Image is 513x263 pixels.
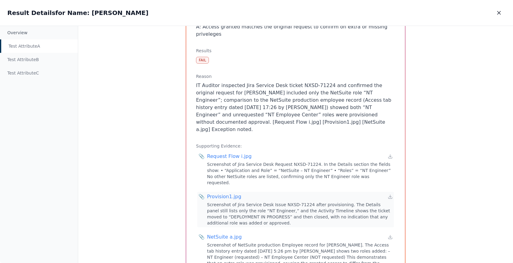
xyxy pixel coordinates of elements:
div: Fail [196,57,209,64]
a: Download file [388,154,393,159]
a: Download file [388,235,393,239]
div: Screenshot of Jira Service Desk Request NXSD-71224. In the Details section the fields show: • “Ap... [207,161,393,186]
span: 📎 [198,233,205,241]
p: A: Access granted matches the original request to confirm on extra or missing priveleges [196,23,395,38]
div: Screenshot of Jira Service Desk Issue NXSD-71224 after provisioning. The Details panel still list... [207,202,393,226]
span: 📎 [198,153,205,160]
div: Provision1.jpg [207,193,241,200]
h2: Result Details for Name: [PERSON_NAME] [7,9,148,17]
a: Download file [388,194,393,199]
div: Request Flow i.jpg [207,153,252,160]
h3: Reason [196,73,395,79]
div: NetSuite a.jpg [207,233,242,241]
h3: Results [196,48,395,54]
p: IT Auditor inspected Jira Service Desk ticket NXSD-71224 and confirmed the original request for [... [196,82,395,133]
h3: Supporting Evidence: [196,143,395,149]
span: 📎 [198,193,205,200]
